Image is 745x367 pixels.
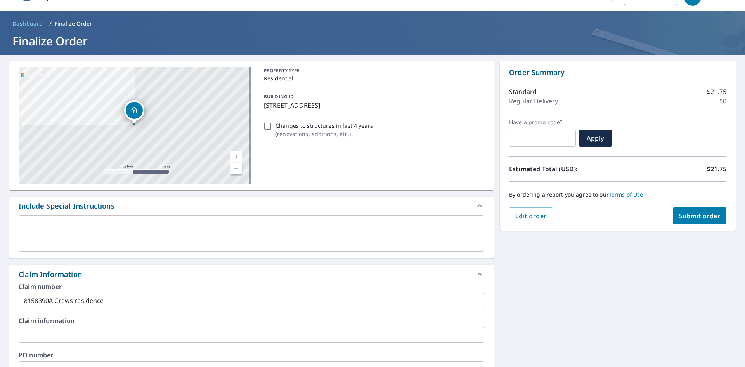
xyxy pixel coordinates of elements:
p: Finalize Order [55,20,92,28]
span: Submit order [679,212,721,220]
p: Changes to structures in last 4 years [275,122,373,130]
div: Dropped pin, building 1, Residential property, 8699 SW 50th St Cooper City, FL 33328 [124,100,144,124]
label: Claim number [19,284,484,290]
div: Claim Information [9,265,494,284]
p: BUILDING ID [264,93,294,100]
a: Current Level 17, Zoom In [230,151,242,163]
div: Claim Information [19,269,82,280]
div: Include Special Instructions [9,197,494,215]
label: Claim information [19,318,484,324]
p: [STREET_ADDRESS] [264,101,481,110]
span: Apply [585,134,606,143]
span: Dashboard [12,20,43,28]
p: Standard [509,87,537,96]
a: Dashboard [9,17,46,30]
div: Include Special Instructions [19,201,114,211]
p: ( renovations, additions, etc. ) [275,130,373,138]
a: Current Level 17, Zoom Out [230,163,242,174]
h1: Finalize Order [9,33,736,49]
p: Residential [264,74,481,82]
li: / [49,19,52,28]
button: Edit order [509,207,553,224]
p: Regular Delivery [509,96,558,106]
label: Have a promo code? [509,119,576,126]
p: $21.75 [707,164,726,174]
a: Terms of Use [609,191,643,198]
p: Order Summary [509,67,726,78]
span: Edit order [515,212,547,220]
p: Estimated Total (USD): [509,164,618,174]
button: Submit order [673,207,727,224]
button: Apply [579,130,612,147]
p: $21.75 [707,87,726,96]
p: PROPERTY TYPE [264,67,481,74]
nav: breadcrumb [9,17,736,30]
p: By ordering a report you agree to our [509,191,726,198]
label: PO number [19,352,484,358]
p: $0 [719,96,726,106]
